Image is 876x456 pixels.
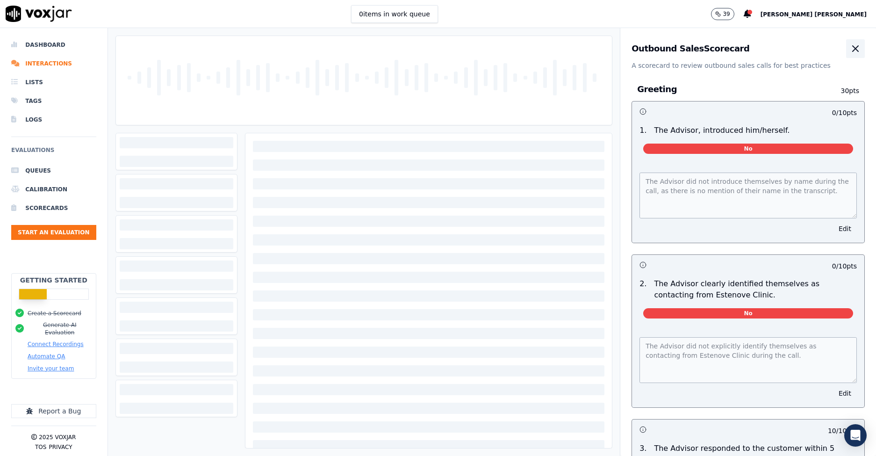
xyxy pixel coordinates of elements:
p: 0 / 10 pts [832,261,857,271]
p: 2 . [636,278,650,301]
button: Create a Scorecard [28,310,81,317]
a: Calibration [11,180,96,199]
button: Report a Bug [11,404,96,418]
h3: Outbound Sales Scorecard [632,44,749,53]
span: [PERSON_NAME] [PERSON_NAME] [761,11,867,18]
a: Queues [11,161,96,180]
button: Automate QA [28,353,65,360]
a: Tags [11,92,96,110]
a: Lists [11,73,96,92]
button: Edit [833,222,857,235]
button: [PERSON_NAME] [PERSON_NAME] [761,8,876,20]
button: Start an Evaluation [11,225,96,240]
p: The Advisor clearly identified themselves as contacting from Estenove Clinic. [654,278,857,301]
p: 30 pts [822,86,859,95]
a: Scorecards [11,199,96,217]
div: Open Intercom Messenger [844,424,867,447]
span: No [643,144,853,154]
p: A scorecard to review outbound sales calls for best practices [632,61,865,70]
button: Connect Recordings [28,340,84,348]
p: 2025 Voxjar [39,434,76,441]
button: 39 [711,8,734,20]
p: 39 [723,10,730,18]
img: voxjar logo [6,6,72,22]
a: Logs [11,110,96,129]
button: Invite your team [28,365,74,372]
h2: Getting Started [20,275,87,285]
button: Privacy [49,443,72,451]
span: No [643,308,853,318]
button: Edit [833,387,857,400]
p: The Advisor, introduced him/herself. [654,125,790,136]
a: Interactions [11,54,96,73]
a: Dashboard [11,36,96,54]
p: 0 / 10 pts [832,108,857,117]
button: Generate AI Evaluation [28,321,92,336]
button: 0items in work queue [351,5,438,23]
h3: Greeting [637,83,822,95]
p: 10 / 10 pts [828,426,857,435]
h6: Evaluations [11,145,96,161]
p: 1 . [636,125,650,136]
button: 39 [711,8,743,20]
button: TOS [35,443,46,451]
